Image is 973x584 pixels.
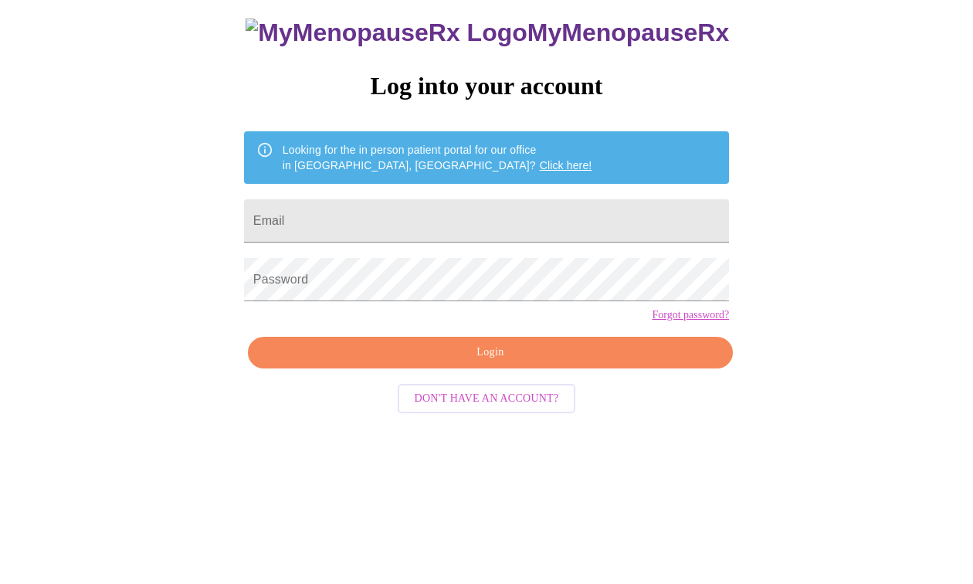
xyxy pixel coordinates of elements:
img: MyMenopauseRx Logo [246,19,527,47]
span: Don't have an account? [415,389,559,409]
div: Looking for the in person patient portal for our office in [GEOGRAPHIC_DATA], [GEOGRAPHIC_DATA]? [283,136,592,179]
h3: MyMenopauseRx [246,19,729,47]
h3: Log into your account [244,72,729,100]
span: Login [266,343,715,362]
a: Don't have an account? [394,391,580,404]
button: Login [248,337,733,368]
a: Click here! [540,159,592,171]
button: Don't have an account? [398,384,576,414]
a: Forgot password? [652,309,729,321]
